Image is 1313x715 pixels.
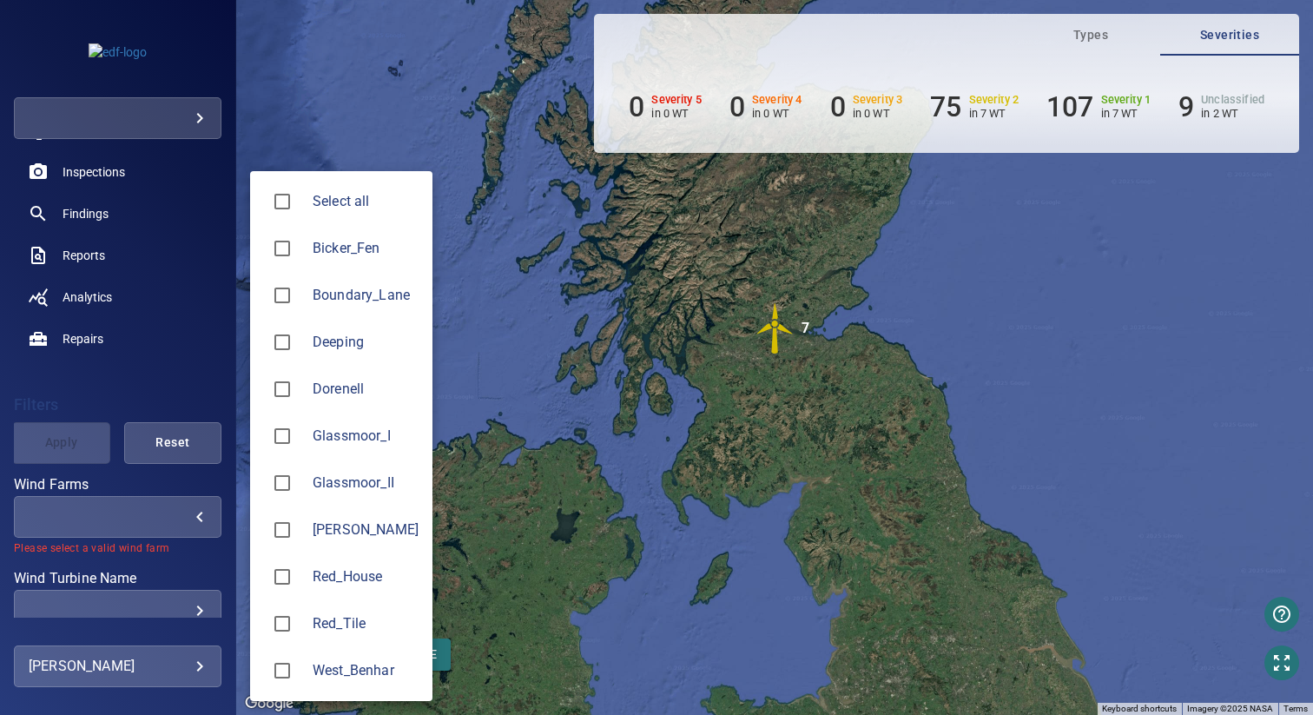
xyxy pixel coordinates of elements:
span: Bicker_Fen [264,230,300,267]
div: Wind Farms Glassmoor_I [313,426,419,447]
span: Glassmoor_I [313,426,419,447]
span: Dorenell [264,371,300,407]
div: Wind Farms Dorenell [313,379,419,400]
span: Red_House [264,559,300,595]
div: Wind Farms Red_Tile [313,613,419,634]
div: Wind Farms Deeping [313,332,419,353]
span: [PERSON_NAME] [313,520,419,540]
div: Wind Farms Red_House [313,566,419,587]
span: Boundary_Lane [313,285,419,306]
span: Red_House [313,566,419,587]
span: Dorenell [313,379,419,400]
span: Deeping [264,324,300,361]
span: Select all [313,191,419,212]
span: West_Benhar [313,660,419,681]
span: Red_Tile [313,613,419,634]
span: Glassmoor_II [264,465,300,501]
div: Wind Farms Boundary_Lane [313,285,419,306]
div: Wind Farms Bicker_Fen [313,238,419,259]
span: Glassmoor_II [313,473,419,493]
span: Glassmoor_I [264,418,300,454]
span: West_Benhar [264,652,300,689]
div: Wind Farms West_Benhar [313,660,419,681]
span: Red_Tile [264,606,300,642]
span: Deeping [313,332,419,353]
span: Langley [264,512,300,548]
div: Wind Farms Langley [313,520,419,540]
span: Boundary_Lane [264,277,300,314]
span: Bicker_Fen [313,238,419,259]
div: Wind Farms Glassmoor_II [313,473,419,493]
